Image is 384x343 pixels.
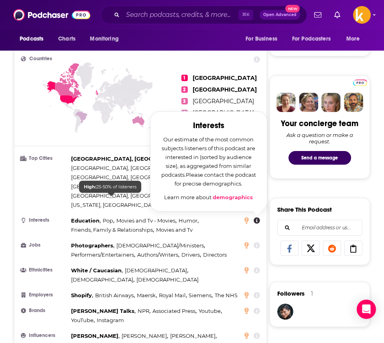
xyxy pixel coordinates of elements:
img: Sydney Profile [276,93,296,112]
div: Ask a question or make a request. [277,132,362,145]
span: ⌘ K [238,10,253,20]
span: For Business [246,33,277,45]
span: Logged in as sshawan [353,6,371,24]
span: , [71,173,189,182]
span: [PERSON_NAME] [170,333,215,339]
h3: Top Cities [21,156,68,161]
span: , [152,306,197,316]
span: , [95,291,135,300]
img: adzuki [277,304,293,320]
img: Podchaser - Follow, Share and Rate Podcasts [13,7,90,22]
span: [GEOGRAPHIC_DATA], [GEOGRAPHIC_DATA] [71,174,187,180]
span: [DEMOGRAPHIC_DATA] [71,276,133,283]
span: [GEOGRAPHIC_DATA] [193,98,254,105]
span: , [122,331,168,341]
span: , [71,163,189,173]
span: , [138,306,150,316]
img: Barbara Profile [299,93,318,112]
span: Countries [29,56,52,61]
span: British Airways [95,292,134,298]
div: Open Intercom Messenger [357,300,376,319]
p: Our estimate of the most common subjects listeners of this podcast are interested in (sorted by a... [160,135,257,188]
span: Drivers [181,251,200,258]
span: , [199,306,222,316]
span: Royal Mail [159,292,186,298]
span: , [103,216,114,225]
h3: Brands [21,308,68,313]
span: Followers [277,290,305,297]
span: , [71,182,129,191]
span: Directors [203,251,227,258]
a: Share on Reddit [323,241,341,256]
a: Show notifications dropdown [311,8,325,22]
button: open menu [341,31,370,47]
span: [PERSON_NAME] [71,333,118,339]
span: [GEOGRAPHIC_DATA], [GEOGRAPHIC_DATA] [71,155,195,162]
span: NPR [138,308,149,314]
span: Youtube [199,308,221,314]
input: Search podcasts, credits, & more... [123,8,238,21]
span: , [71,291,93,300]
div: Search followers [277,220,362,236]
span: Movies and Tv - Movies [116,217,175,224]
span: [DEMOGRAPHIC_DATA] [136,276,199,283]
span: Movies and Tv [156,227,193,233]
button: open menu [14,31,54,47]
img: Podchaser Pro [353,80,367,86]
span: Shopify [71,292,92,298]
a: Show notifications dropdown [331,8,343,22]
span: , [71,154,196,163]
span: , [71,191,189,200]
span: , [181,250,201,259]
span: , [116,216,177,225]
span: , [71,225,154,235]
button: open menu [84,31,129,47]
span: , [179,216,199,225]
h3: Influencers [21,333,68,338]
span: 2 [181,86,188,93]
span: Photographers [71,242,113,249]
span: [GEOGRAPHIC_DATA] [193,109,254,116]
span: [DEMOGRAPHIC_DATA]/Ministers [116,242,204,249]
span: More [346,33,360,45]
span: YouTube [71,317,93,323]
p: Learn more about [160,193,257,202]
span: Charts [58,33,75,45]
span: Humor [179,217,197,224]
span: , [159,291,187,300]
div: Your concierge team [281,118,358,129]
a: Charts [53,31,80,47]
h3: Interests [21,218,68,223]
span: [PERSON_NAME] Talks [71,308,134,314]
span: [GEOGRAPHIC_DATA] [193,74,257,82]
span: Monitoring [90,33,118,45]
span: The NHS [215,292,238,298]
span: Associated Press [152,308,195,314]
div: 1 [311,290,313,297]
span: , [71,331,120,341]
span: [US_STATE], [GEOGRAPHIC_DATA] [71,202,160,208]
h3: Share This Podcast [277,206,332,213]
span: For Podcasters [292,33,331,45]
button: open menu [240,31,287,47]
span: , [170,331,217,341]
b: High: [84,184,96,190]
img: Jon Profile [344,93,363,112]
span: Authors/Writers [137,251,178,258]
span: White / Caucasian [71,267,122,274]
img: User Profile [353,6,371,24]
input: Email address or username... [284,220,356,235]
span: , [71,216,101,225]
a: demographics [213,194,253,200]
span: 4 [181,110,188,116]
button: Open AdvancedNew [260,10,300,20]
span: Performers/Entertainers [71,251,134,258]
span: , [71,250,135,259]
span: 3 [181,98,188,104]
div: Search podcasts, credits, & more... [101,6,307,24]
span: [GEOGRAPHIC_DATA] [71,183,128,190]
span: [DEMOGRAPHIC_DATA] [125,267,187,274]
span: , [189,291,213,300]
span: , [71,316,95,325]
